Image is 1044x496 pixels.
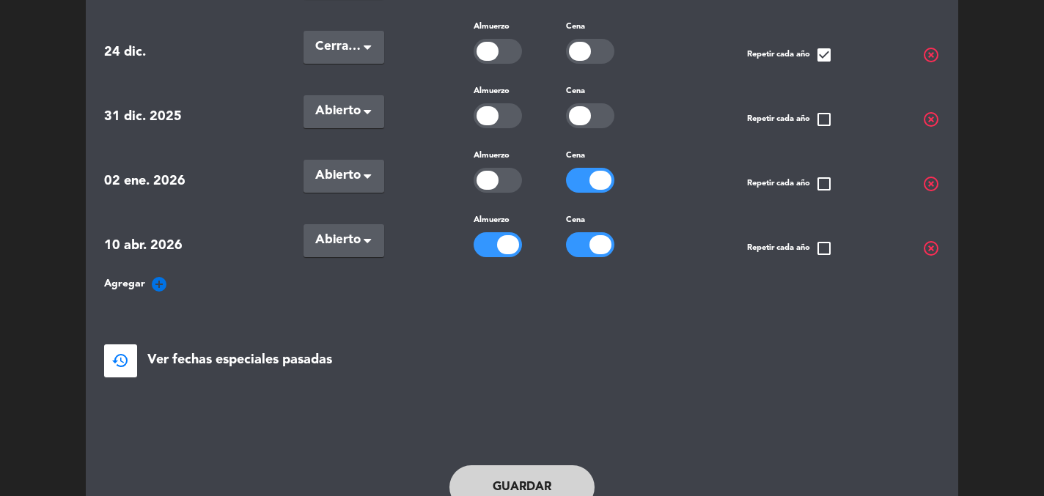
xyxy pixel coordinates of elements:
label: Cena [566,149,585,163]
label: Almuerzo [474,85,510,98]
span: Abierto [315,101,361,122]
label: Cena [566,85,585,98]
span: Agregar [104,275,145,292]
span: Repetir cada año [747,240,833,257]
span: 10 abr. 2026 [104,235,214,256]
span: Repetir cada año [747,175,833,193]
span: Repetir cada año [747,111,833,128]
button: restore [104,344,137,377]
span: Abierto [315,230,361,251]
span: highlight_off [922,111,940,128]
label: Almuerzo [474,149,510,163]
span: restore [111,352,129,369]
span: Repetir cada año [747,46,833,64]
span: check_box [815,46,833,64]
span: 02 ene. 2026 [104,171,214,192]
span: check_box_outline_blank [815,175,833,193]
span: Ver fechas especiales pasadas [147,349,332,371]
i: add_circle [150,275,168,293]
span: highlight_off [922,46,940,64]
label: Almuerzo [474,214,510,227]
label: Almuerzo [474,21,510,34]
label: Cena [566,214,585,227]
span: highlight_off [922,240,940,257]
span: check_box_outline_blank [815,240,833,257]
span: check_box_outline_blank [815,111,833,128]
span: highlight_off [922,175,940,193]
span: 24 dic. [104,42,214,63]
span: Cerradas [315,37,361,57]
span: Abierto [315,166,361,186]
span: 31 dic. 2025 [104,106,214,127]
label: Cena [566,21,585,34]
